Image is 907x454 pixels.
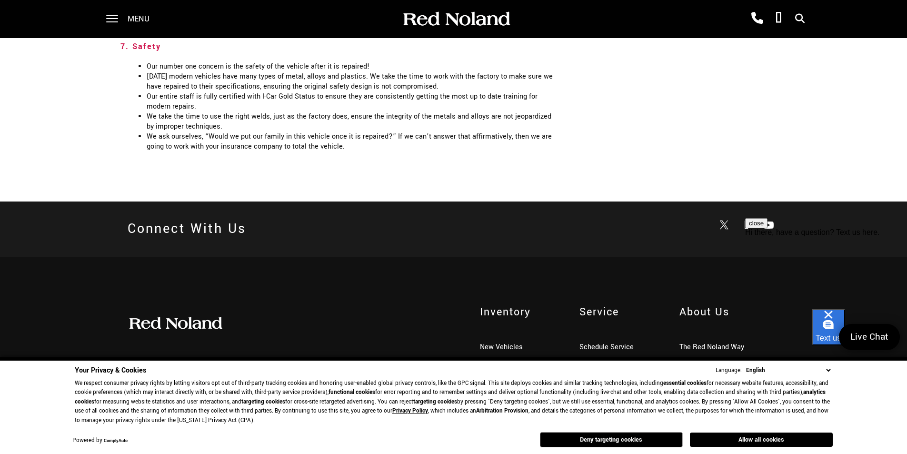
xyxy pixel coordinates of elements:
[476,407,528,415] strong: Arbitration Provision
[392,407,428,415] a: Privacy Policy
[401,11,511,28] img: Red Noland Auto Group
[480,342,523,352] a: New Vehicles
[147,111,558,131] li: We take the time to use the right welds, just as the factory does, ensure the integrity of the me...
[104,438,128,444] a: ComplyAuto
[737,216,756,235] a: Open Facebook in a new window
[745,218,907,321] iframe: podium webchat widget prompt
[839,324,900,350] a: Live Chat
[663,379,707,387] strong: essential cookies
[128,216,247,242] h2: Connect With Us
[715,216,734,235] a: Open Twitter in a new window
[744,365,833,375] select: Language Select
[540,432,683,447] button: Deny targeting cookies
[579,342,634,352] a: Schedule Service
[75,365,146,375] span: Your Privacy & Cookies
[75,388,826,406] strong: analytics cookies
[480,304,566,320] span: Inventory
[147,71,558,91] li: [DATE] modern vehicles have many types of metal, alloys and plastics. We take the time to work wi...
[579,304,665,320] span: Service
[147,61,558,71] li: Our number one concern is the safety of the vehicle after it is repaired!
[72,438,128,444] div: Powered by
[716,367,742,373] div: Language:
[690,433,833,447] button: Allow all cookies
[759,216,778,235] a: Open Youtube-play in a new window
[846,331,893,343] span: Live Chat
[679,304,779,320] span: About Us
[812,309,907,357] iframe: podium webchat widget bubble
[75,379,833,425] p: We respect consumer privacy rights by letting visitors opt out of third-party tracking cookies an...
[147,131,558,151] li: We ask ourselves, “Would we put our family in this vehicle once it is repaired?” If we can’t answ...
[679,342,744,352] a: The Red Noland Way
[120,37,787,57] h3: 7. Safety
[241,398,285,406] strong: targeting cookies
[128,316,223,331] img: Red Noland Auto Group
[147,91,558,111] li: Our entire staff is fully certified with I-Car Gold Status to ensure they are consistently gettin...
[329,388,375,396] strong: functional cookies
[413,398,457,406] strong: targeting cookies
